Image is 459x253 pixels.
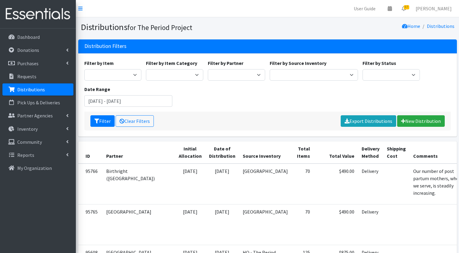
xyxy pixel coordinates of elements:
th: Initial Allocation [175,141,205,164]
td: Birthright ([GEOGRAPHIC_DATA]) [103,164,175,204]
th: Source Inventory [239,141,292,164]
h3: Distribution Filters [84,43,127,49]
label: Filter by Status [363,59,396,67]
p: Donations [17,47,39,53]
td: [GEOGRAPHIC_DATA] [239,204,292,245]
a: Export Distributions [341,115,396,127]
p: Dashboard [17,34,40,40]
td: Delivery [358,204,383,245]
label: Date Range [84,86,110,93]
td: 70 [292,164,314,204]
td: [DATE] [205,204,239,245]
td: [DATE] [175,164,205,204]
a: Requests [2,70,73,83]
a: Partner Agencies [2,110,73,122]
p: Purchases [17,60,39,66]
span: 67 [404,5,409,9]
th: Delivery Method [358,141,383,164]
p: Community [17,139,42,145]
td: [GEOGRAPHIC_DATA] [103,204,175,245]
label: Filter by Item [84,59,114,67]
img: HumanEssentials [2,4,73,24]
a: Clear Filters [116,115,154,127]
th: Total Value [314,141,358,164]
button: Filter [90,115,115,127]
p: Pick Ups & Deliveries [17,100,60,106]
label: Filter by Item Category [146,59,197,67]
a: Reports [2,149,73,161]
a: User Guide [349,2,380,15]
th: Total Items [292,141,314,164]
p: Inventory [17,126,38,132]
td: [DATE] [175,204,205,245]
p: Partner Agencies [17,113,53,119]
td: 95765 [78,204,103,245]
a: Pick Ups & Deliveries [2,96,73,109]
td: [GEOGRAPHIC_DATA] [239,164,292,204]
p: My Organization [17,165,52,171]
a: Home [402,23,420,29]
a: Distributions [2,83,73,96]
td: 95766 [78,164,103,204]
a: Distributions [427,23,454,29]
a: [PERSON_NAME] [411,2,457,15]
label: Filter by Source Inventory [270,59,326,67]
a: Purchases [2,57,73,69]
td: $490.00 [314,204,358,245]
p: Requests [17,73,36,79]
a: Inventory [2,123,73,135]
label: Filter by Partner [208,59,243,67]
td: [DATE] [205,164,239,204]
a: 67 [397,2,411,15]
td: $490.00 [314,164,358,204]
a: New Distribution [397,115,445,127]
a: Dashboard [2,31,73,43]
h1: Distributions [81,22,265,32]
small: for The Period Project [127,23,192,32]
a: Donations [2,44,73,56]
th: Date of Distribution [205,141,239,164]
th: Shipping Cost [383,141,410,164]
p: Reports [17,152,34,158]
td: 70 [292,204,314,245]
p: Distributions [17,86,45,93]
th: ID [78,141,103,164]
th: Partner [103,141,175,164]
a: Community [2,136,73,148]
a: My Organization [2,162,73,174]
input: January 1, 2011 - December 31, 2011 [84,95,173,107]
td: Delivery [358,164,383,204]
